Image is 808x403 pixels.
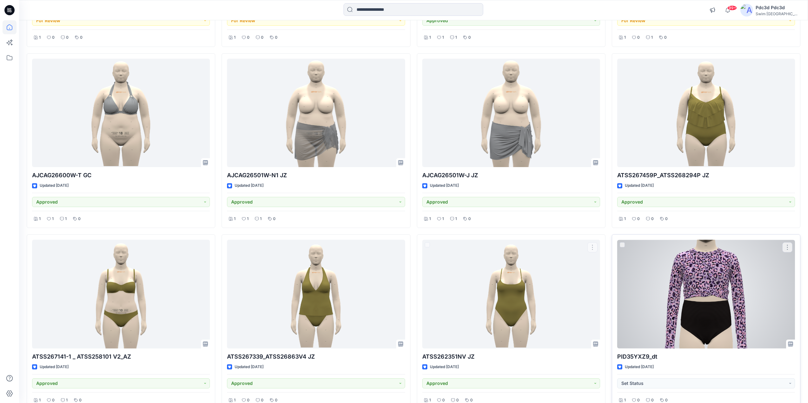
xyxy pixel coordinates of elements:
[235,182,264,189] p: Updated [DATE]
[430,182,459,189] p: Updated [DATE]
[422,59,600,167] a: AJCAG26501W-J JZ
[52,216,54,222] p: 1
[422,240,600,348] a: ATSS262351NV JZ
[617,240,795,348] a: PID35YXZ9_dt
[40,182,69,189] p: Updated [DATE]
[651,34,653,41] p: 1
[234,34,236,41] p: 1
[624,34,626,41] p: 1
[727,5,737,10] span: 99+
[66,34,69,41] p: 0
[740,4,753,16] img: avatar
[260,216,262,222] p: 1
[455,216,457,222] p: 1
[227,171,405,180] p: AJCAG26501W-N1 JZ
[275,34,277,41] p: 0
[637,216,640,222] p: 0
[39,216,41,222] p: 1
[32,59,210,167] a: AJCAG26600W-T GC
[422,171,600,180] p: AJCAG26501W-J JZ
[227,352,405,361] p: ATSS267339_ATSS26863V4 JZ
[78,216,81,222] p: 0
[247,34,250,41] p: 0
[80,34,83,41] p: 0
[235,364,264,370] p: Updated [DATE]
[625,364,654,370] p: Updated [DATE]
[756,4,800,11] div: Pdc3d Pdc3d
[273,216,276,222] p: 0
[234,216,236,222] p: 1
[247,216,249,222] p: 1
[651,216,654,222] p: 0
[32,171,210,180] p: AJCAG26600W-T GC
[468,34,471,41] p: 0
[455,34,457,41] p: 1
[429,34,431,41] p: 1
[625,182,654,189] p: Updated [DATE]
[637,34,640,41] p: 0
[756,11,800,16] div: Swim [GEOGRAPHIC_DATA]
[52,34,55,41] p: 0
[39,34,41,41] p: 1
[442,216,444,222] p: 1
[468,216,471,222] p: 0
[65,216,67,222] p: 1
[665,216,668,222] p: 0
[442,34,444,41] p: 1
[429,216,431,222] p: 1
[617,59,795,167] a: ATSS267459P_ATSS268294P JZ
[617,171,795,180] p: ATSS267459P_ATSS268294P JZ
[227,240,405,348] a: ATSS267339_ATSS26863V4 JZ
[422,352,600,361] p: ATSS262351NV JZ
[32,352,210,361] p: ATSS267141-1 _ ATSS258101 V2_AZ
[430,364,459,370] p: Updated [DATE]
[261,34,264,41] p: 0
[617,352,795,361] p: PID35YXZ9_dt
[40,364,69,370] p: Updated [DATE]
[32,240,210,348] a: ATSS267141-1 _ ATSS258101 V2_AZ
[624,216,626,222] p: 1
[664,34,667,41] p: 0
[227,59,405,167] a: AJCAG26501W-N1 JZ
